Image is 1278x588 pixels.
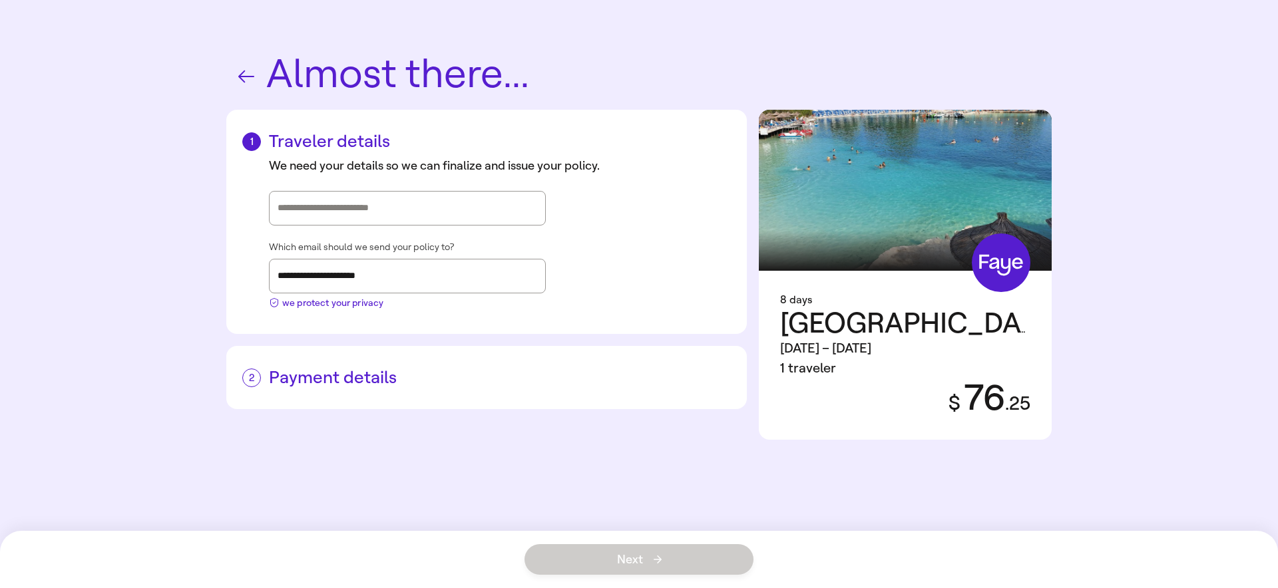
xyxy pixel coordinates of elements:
span: $ [949,391,960,415]
button: Next [525,544,753,575]
span: we protect your privacy [282,296,383,310]
h1: Almost there... [226,53,1052,96]
button: we protect your privacy [269,293,383,310]
div: [DATE] – [DATE] [780,339,1030,359]
input: Street address, city, state [278,198,537,218]
span: . 25 [1005,392,1030,414]
span: Next [617,553,662,565]
div: 1 traveler [780,359,1030,378]
span: Which email should we send your policy to? [269,241,454,253]
div: 76 [933,378,1030,418]
h2: Payment details [242,367,731,388]
div: 8 days [780,292,1030,308]
div: We need your details so we can finalize and issue your policy. [269,157,731,175]
h2: Traveler details [242,131,731,152]
span: [GEOGRAPHIC_DATA] [780,307,1060,340]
